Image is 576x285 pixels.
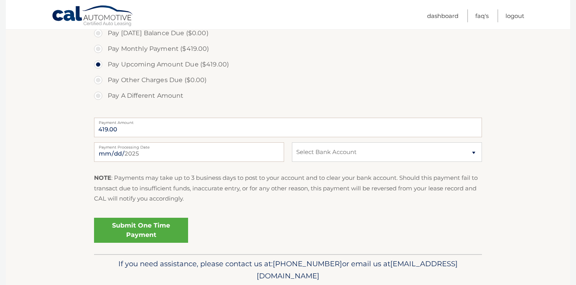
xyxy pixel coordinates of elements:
[427,9,458,22] a: Dashboard
[273,259,342,268] span: [PHONE_NUMBER]
[94,57,482,72] label: Pay Upcoming Amount Due ($419.00)
[505,9,524,22] a: Logout
[94,218,188,243] a: Submit One Time Payment
[94,72,482,88] label: Pay Other Charges Due ($0.00)
[94,41,482,57] label: Pay Monthly Payment ($419.00)
[94,174,111,181] strong: NOTE
[99,258,477,283] p: If you need assistance, please contact us at: or email us at
[475,9,489,22] a: FAQ's
[94,173,482,204] p: : Payments may take up to 3 business days to post to your account and to clear your bank account....
[94,142,284,149] label: Payment Processing Date
[94,118,482,137] input: Payment Amount
[94,25,482,41] label: Pay [DATE] Balance Due ($0.00)
[52,5,134,28] a: Cal Automotive
[94,88,482,104] label: Pay A Different Amount
[94,118,482,124] label: Payment Amount
[94,142,284,162] input: Payment Date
